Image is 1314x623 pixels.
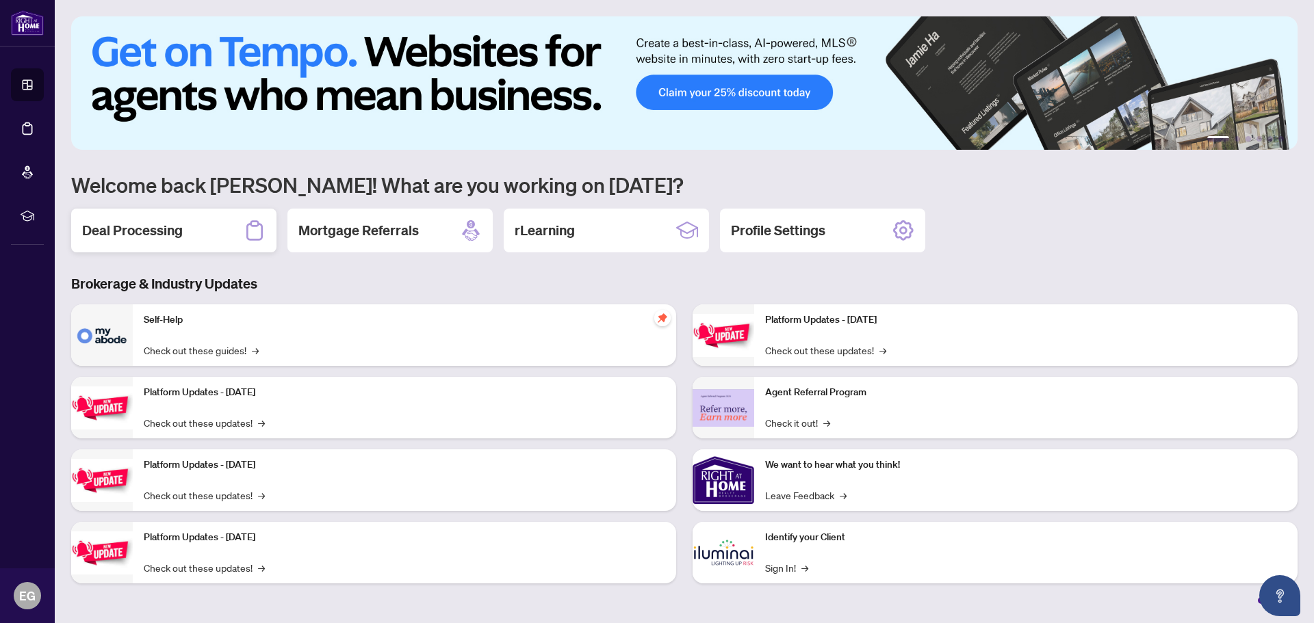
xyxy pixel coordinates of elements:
[515,221,575,240] h2: rLearning
[144,560,265,575] a: Check out these updates!→
[840,488,847,503] span: →
[144,385,665,400] p: Platform Updates - [DATE]
[693,314,754,357] img: Platform Updates - June 23, 2025
[71,304,133,366] img: Self-Help
[765,560,808,575] a: Sign In!→
[693,522,754,583] img: Identify your Client
[258,488,265,503] span: →
[1259,575,1300,616] button: Open asap
[1246,136,1251,142] button: 3
[801,560,808,575] span: →
[144,458,665,473] p: Platform Updates - [DATE]
[71,386,133,429] img: Platform Updates - September 16, 2025
[765,343,886,358] a: Check out these updates!→
[258,415,265,430] span: →
[1235,136,1240,142] button: 2
[1278,136,1284,142] button: 6
[144,415,265,430] a: Check out these updates!→
[765,415,830,430] a: Check it out!→
[765,530,1287,545] p: Identify your Client
[11,10,44,36] img: logo
[1257,136,1262,142] button: 4
[71,459,133,502] img: Platform Updates - July 21, 2025
[693,389,754,427] img: Agent Referral Program
[144,530,665,545] p: Platform Updates - [DATE]
[19,586,36,605] span: EG
[252,343,259,358] span: →
[71,172,1298,198] h1: Welcome back [PERSON_NAME]! What are you working on [DATE]?
[765,488,847,503] a: Leave Feedback→
[823,415,830,430] span: →
[765,458,1287,473] p: We want to hear what you think!
[144,488,265,503] a: Check out these updates!→
[765,385,1287,400] p: Agent Referral Program
[1267,136,1273,142] button: 5
[258,560,265,575] span: →
[765,313,1287,328] p: Platform Updates - [DATE]
[71,16,1298,150] img: Slide 0
[298,221,419,240] h2: Mortgage Referrals
[879,343,886,358] span: →
[71,531,133,574] img: Platform Updates - July 8, 2025
[654,310,671,326] span: pushpin
[82,221,183,240] h2: Deal Processing
[693,449,754,511] img: We want to hear what you think!
[731,221,825,240] h2: Profile Settings
[71,274,1298,293] h3: Brokerage & Industry Updates
[144,313,665,328] p: Self-Help
[1207,136,1229,142] button: 1
[144,343,259,358] a: Check out these guides!→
